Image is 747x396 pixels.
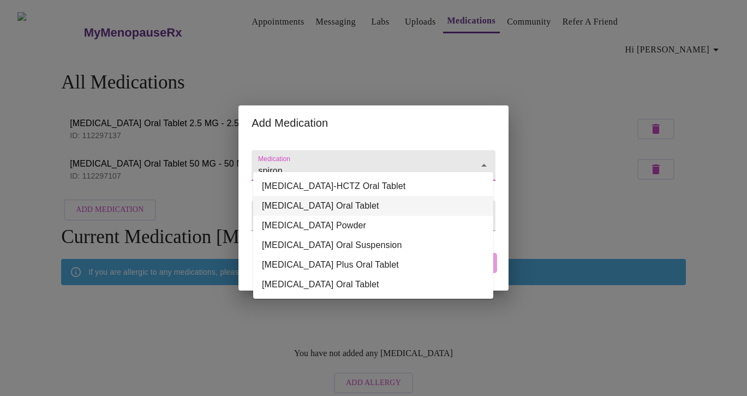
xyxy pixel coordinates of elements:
[253,216,493,235] li: [MEDICAL_DATA] Powder
[253,235,493,255] li: [MEDICAL_DATA] Oral Suspension
[252,114,495,132] h2: Add Medication
[252,200,495,231] div: ​
[253,255,493,275] li: [MEDICAL_DATA] Plus Oral Tablet
[253,275,493,294] li: [MEDICAL_DATA] Oral Tablet
[476,158,492,173] button: Close
[253,196,493,216] li: [MEDICAL_DATA] Oral Tablet
[253,176,493,196] li: [MEDICAL_DATA]-HCTZ Oral Tablet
